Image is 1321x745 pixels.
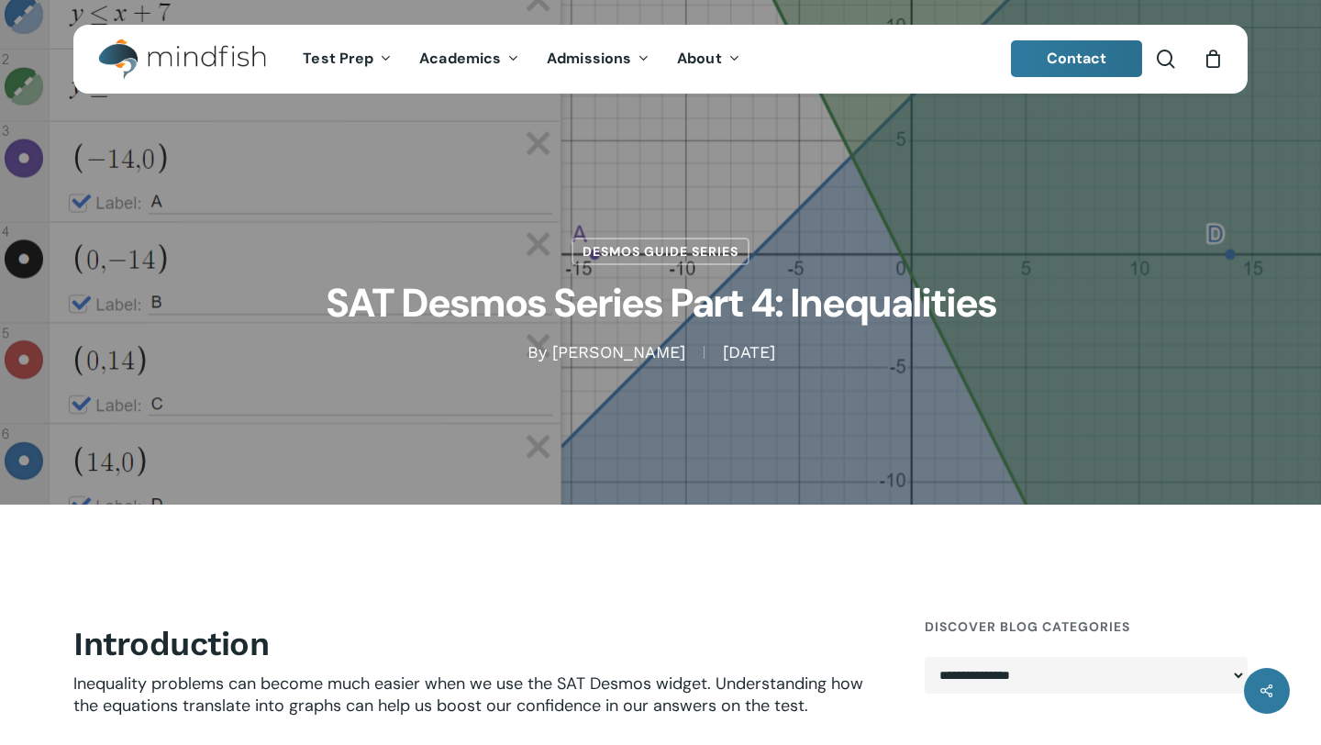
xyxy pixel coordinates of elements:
p: Inequality problems can become much easier when we use the SAT Desmos widget. Understanding how t... [73,673,877,741]
a: Admissions [533,51,663,67]
a: Test Prep [289,51,405,67]
span: Admissions [547,49,631,68]
span: About [677,49,722,68]
a: Contact [1011,40,1143,77]
span: Contact [1047,49,1107,68]
span: [DATE] [704,346,794,359]
a: Cart [1203,49,1223,69]
a: About [663,51,754,67]
nav: Main Menu [289,25,753,94]
a: Desmos Guide Series [572,238,749,265]
strong: Introduction [73,625,269,663]
span: Test Prep [303,49,373,68]
a: Academics [405,51,533,67]
h1: SAT Desmos Series Part 4: Inequalities [202,265,1119,341]
span: Academics [419,49,501,68]
iframe: Chatbot [1200,624,1295,719]
header: Main Menu [73,25,1248,94]
h4: Discover Blog Categories [925,610,1248,643]
a: [PERSON_NAME] [552,342,685,361]
span: By [527,346,547,359]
